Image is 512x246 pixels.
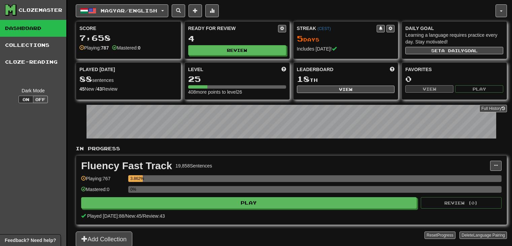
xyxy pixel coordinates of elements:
[473,233,505,238] span: Language Pairing
[79,44,109,51] div: Playing:
[79,74,92,84] span: 88
[297,34,395,43] div: Day s
[79,25,177,32] div: Score
[424,232,455,239] button: ResetProgress
[81,197,417,209] button: Play
[405,32,503,45] div: Learning a language requires practice every day. Stay motivated!
[189,4,202,17] button: Add sentence to collection
[124,213,126,219] span: /
[112,44,140,51] div: Mastered:
[459,232,507,239] button: DeleteLanguage Pairing
[126,213,141,219] span: New: 45
[437,233,453,238] span: Progress
[188,89,286,95] div: 408 more points to level 26
[5,87,61,94] div: Dark Mode
[143,213,165,219] span: Review: 43
[188,45,286,55] button: Review
[421,197,502,209] button: Review (0)
[172,4,185,17] button: Search sentences
[79,86,85,92] strong: 45
[297,66,334,73] span: Leaderboard
[405,85,453,93] button: View
[138,45,140,51] strong: 0
[81,161,172,171] div: Fluency Fast Track
[76,145,507,152] p: In Progress
[81,175,125,186] div: Playing: 767
[455,85,503,93] button: Play
[19,96,33,103] button: On
[76,4,168,17] button: Magyar/English
[188,75,286,83] div: 25
[297,34,303,43] span: 5
[479,105,507,112] a: Full History
[33,96,48,103] button: Off
[101,45,109,51] strong: 787
[281,66,286,73] span: Score more points to level up
[205,4,219,17] button: More stats
[5,237,56,244] span: Open feedback widget
[130,175,143,182] div: 3.862%
[297,86,395,93] button: View
[19,7,62,13] div: Clozemaster
[79,75,177,84] div: sentences
[405,47,503,54] button: Seta dailygoal
[297,45,395,52] div: Includes [DATE]!
[142,213,143,219] span: /
[297,25,377,32] div: Streak
[79,86,177,92] div: New / Review
[188,34,286,43] div: 4
[405,66,503,73] div: Favorites
[97,86,102,92] strong: 43
[390,66,395,73] span: This week in points, UTC
[175,162,212,169] div: 19,858 Sentences
[87,213,124,219] span: Played [DATE]: 88
[188,66,203,73] span: Level
[441,48,464,53] span: a daily
[297,74,310,84] span: 18
[405,75,503,83] div: 0
[297,75,395,84] div: th
[188,25,278,32] div: Ready for Review
[79,34,177,42] div: 7,658
[101,8,157,13] span: Magyar / English
[405,25,503,32] div: Daily Goal
[317,26,331,31] a: (CEST)
[81,186,125,197] div: Mastered: 0
[79,66,115,73] span: Played [DATE]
